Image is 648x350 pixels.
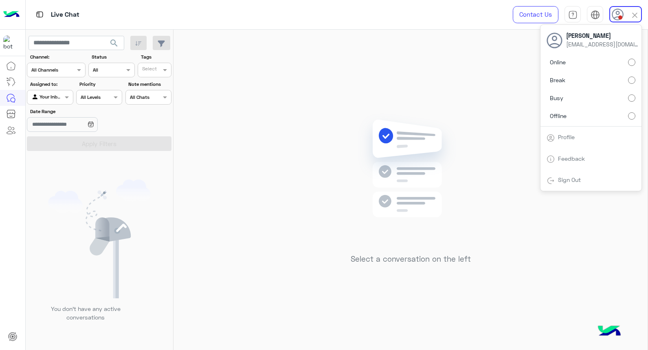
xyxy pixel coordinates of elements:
a: tab [565,6,581,23]
a: Feedback [558,155,585,162]
span: search [109,38,119,48]
input: Break [628,77,635,84]
label: Channel: [30,53,85,61]
img: tab [547,134,555,142]
input: Busy [628,94,635,102]
p: Live Chat [51,9,79,20]
input: Online [628,59,635,66]
img: tab [547,155,555,163]
label: Priority [79,81,121,88]
img: tab [591,10,600,20]
img: tab [568,10,578,20]
label: Assigned to: [30,81,72,88]
label: Status [92,53,134,61]
h5: Select a conversation on the left [351,254,471,264]
a: Contact Us [513,6,558,23]
span: Break [550,76,565,84]
span: Offline [550,112,567,120]
a: Profile [558,133,575,140]
a: Sign Out [558,176,581,183]
span: [PERSON_NAME] [566,31,639,40]
p: You don’t have any active conversations [44,304,127,322]
label: Tags [141,53,171,61]
button: search [104,36,124,53]
span: Busy [550,94,563,102]
img: tab [547,177,555,185]
img: hulul-logo.png [595,317,624,346]
img: Logo [3,6,20,23]
img: no messages [352,113,470,248]
span: [EMAIL_ADDRESS][DOMAIN_NAME] [566,40,639,48]
img: empty users [48,179,151,298]
div: Select [141,65,157,74]
img: close [630,11,639,20]
span: Online [550,58,566,66]
label: Note mentions [128,81,170,88]
button: Apply Filters [27,136,171,151]
label: Date Range [30,108,121,115]
input: Offline [628,112,635,120]
img: tab [35,9,45,20]
img: 1403182699927242 [3,35,18,50]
